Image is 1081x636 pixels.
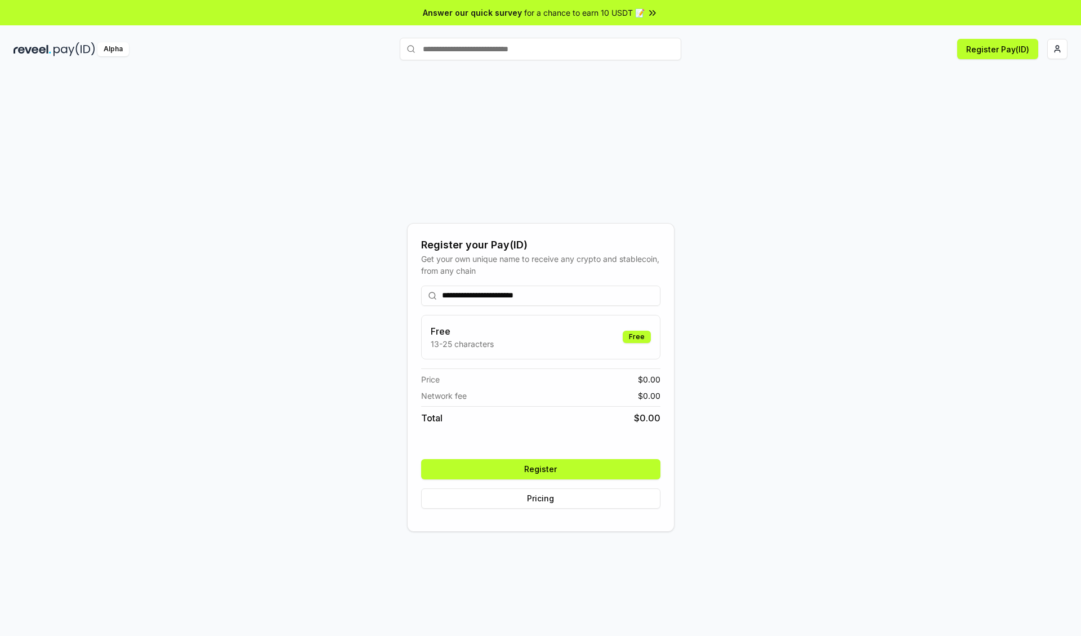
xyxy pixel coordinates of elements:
[524,7,645,19] span: for a chance to earn 10 USDT 📝
[431,338,494,350] p: 13-25 characters
[421,373,440,385] span: Price
[421,488,660,509] button: Pricing
[638,390,660,402] span: $ 0.00
[623,331,651,343] div: Free
[53,42,95,56] img: pay_id
[421,253,660,277] div: Get your own unique name to receive any crypto and stablecoin, from any chain
[634,411,660,425] span: $ 0.00
[421,459,660,479] button: Register
[423,7,522,19] span: Answer our quick survey
[421,237,660,253] div: Register your Pay(ID)
[957,39,1038,59] button: Register Pay(ID)
[14,42,51,56] img: reveel_dark
[421,411,443,425] span: Total
[638,373,660,385] span: $ 0.00
[421,390,467,402] span: Network fee
[97,42,129,56] div: Alpha
[431,324,494,338] h3: Free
